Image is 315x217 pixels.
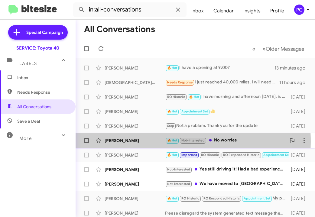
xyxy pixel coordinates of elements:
span: 🔥 Hot [167,153,177,157]
div: No worries [165,137,286,144]
span: « [252,45,255,53]
div: SERVICE: Toyota 40 [16,45,59,51]
span: Older Messages [266,46,304,52]
span: Appointment Set [244,196,270,200]
div: I just reached 40,000 miles. I will need what is recommended for that - minus a tire rotation. Ho... [165,79,279,86]
div: [DATE] [289,123,310,129]
div: My pleasure! [165,195,289,202]
a: Inbox [187,2,209,20]
div: [PERSON_NAME] [105,123,165,129]
span: RO Responded Historic [223,153,259,157]
span: Not-Interested [167,167,190,171]
div: I have morning and afternoon [DATE], is there a time you would prefer? Also, would you prefer to ... [165,93,289,100]
span: RO Historic [167,95,185,99]
span: Stop [167,124,174,128]
div: We look forward to seeing you? [165,151,289,158]
div: I have a opening at 9:00? [165,64,274,71]
span: 🔥 Hot [167,109,177,113]
span: Not-Interested [181,138,205,142]
div: Not a problem. Thank you for the update [165,122,289,129]
div: [PERSON_NAME] [105,65,165,71]
div: [PERSON_NAME] [105,210,165,216]
span: 🔥 Hot [167,196,177,200]
div: [DATE] [289,167,310,173]
div: [PERSON_NAME] [105,167,165,173]
span: Save a Deal [17,118,40,124]
div: 13 minutes ago [274,65,310,71]
span: Appointment Set [181,109,208,113]
div: Please disregard the system generated text message then, it was probably too soon for it to have ... [165,210,289,216]
span: Needs Response [17,89,69,95]
div: [DATE] [289,94,310,100]
button: Next [259,43,308,55]
span: Inbox [17,75,69,81]
span: More [19,136,32,141]
span: Appointment Set [263,153,290,157]
span: 🔥 Hot [167,66,177,70]
a: Special Campaign [8,25,68,40]
div: [PERSON_NAME] [105,196,165,202]
div: 👍 [165,108,289,115]
span: RO Historic [181,196,199,200]
div: [DATE] [289,108,310,115]
div: [DATE] [289,210,310,216]
span: Needs Response [167,80,193,84]
button: PC [289,5,308,15]
span: 🔥 Hot [189,95,199,99]
input: Search [73,2,187,17]
span: RO Historic [201,153,219,157]
nav: Page navigation example [249,43,308,55]
span: 🔥 Hot [167,138,177,142]
span: RO Responded Historic [203,196,240,200]
a: Calendar [209,2,239,20]
div: We have moved to [GEOGRAPHIC_DATA] pa we will havevit service up here. [165,180,289,187]
a: Profile [265,2,289,20]
button: Previous [248,43,259,55]
div: [PERSON_NAME] [105,181,165,187]
span: Labels [19,61,37,66]
div: [DATE] [289,181,310,187]
div: [PERSON_NAME] [105,94,165,100]
span: Not-Interested [167,182,190,186]
div: Yes still driving it! Had a bad experience there, so I'm taken it elsewhere. Thanks [165,166,289,173]
span: Important [181,153,197,157]
h1: All Conversations [84,24,155,34]
span: All Conversations [17,104,51,110]
div: [DEMOGRAPHIC_DATA][PERSON_NAME] [105,79,165,86]
div: [DATE] [289,152,310,158]
div: PC [294,5,304,15]
a: Insights [239,2,265,20]
div: [DATE] [289,196,310,202]
div: [PERSON_NAME] [105,108,165,115]
div: 11 hours ago [279,79,310,86]
div: [PERSON_NAME] [105,152,165,158]
span: » [262,45,266,53]
div: [PERSON_NAME] [105,138,165,144]
span: Special Campaign [26,29,63,35]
